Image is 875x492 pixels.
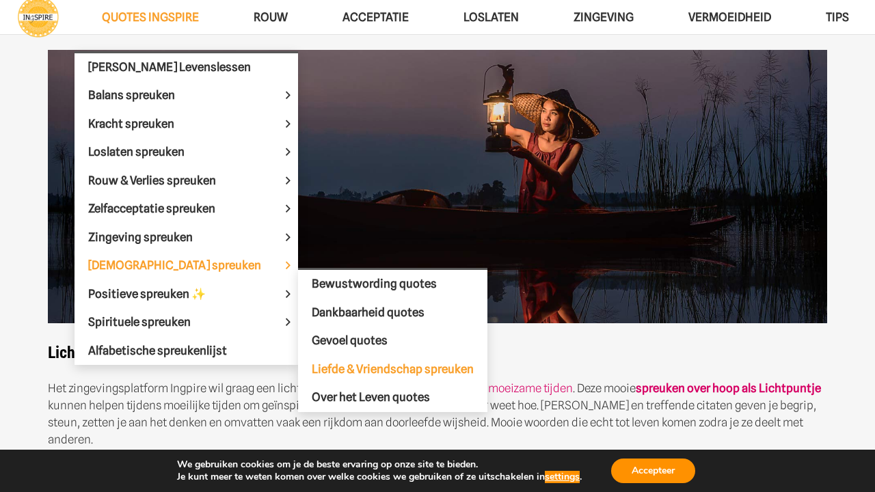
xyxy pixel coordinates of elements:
[312,333,388,347] span: Gevoel quotes
[75,53,298,82] a: [PERSON_NAME] Levenslessen
[278,195,298,223] span: Zelfacceptatie spreuken Menu
[298,299,487,327] a: Dankbaarheid quotes
[177,459,582,471] p: We gebruiken cookies om je de beste ervaring op onze site te bieden.
[48,50,827,363] strong: Lichtpuntjes in moeilijke tijden
[177,471,582,483] p: Je kunt meer te weten komen over welke cookies we gebruiken of ze uitschakelen in .
[88,60,251,74] span: [PERSON_NAME] Levenslessen
[88,230,216,244] span: Zingeving spreuken
[48,50,827,324] img: Lichtpuntjes spreuken voor steun in verdrietige moeilijke tijden van ingspire.nl
[298,355,487,384] a: Liefde & Vriendschap spreuken
[826,10,849,24] span: TIPS
[254,10,288,24] span: ROUW
[298,270,487,299] a: Bewustwording quotes
[312,277,437,290] span: Bewustwording quotes
[278,81,298,109] span: Balans spreuken Menu
[342,10,409,24] span: Acceptatie
[611,459,695,483] button: Accepteer
[488,381,573,395] a: moeizame tijden
[88,202,239,215] span: Zelfacceptatie spreuken
[636,381,821,395] a: spreuken over hoop als Lichtpuntje
[75,280,298,309] a: Positieve spreuken ✨Positieve spreuken ✨ Menu
[88,258,284,272] span: [DEMOGRAPHIC_DATA] spreuken
[278,223,298,251] span: Zingeving spreuken Menu
[574,10,634,24] span: Zingeving
[312,390,430,404] span: Over het Leven quotes
[278,308,298,336] span: Spirituele spreuken Menu
[88,145,208,159] span: Loslaten spreuken
[75,308,298,337] a: Spirituele spreukenSpirituele spreuken Menu
[312,362,474,376] span: Liefde & Vriendschap spreuken
[75,223,298,252] a: Zingeving spreukenZingeving spreuken Menu
[75,337,298,366] a: Alfabetische spreukenlijst
[75,251,298,280] a: [DEMOGRAPHIC_DATA] spreukenMooiste spreuken Menu
[102,10,199,24] span: QUOTES INGSPIRE
[278,110,298,138] span: Kracht spreuken Menu
[75,195,298,223] a: Zelfacceptatie spreukenZelfacceptatie spreuken Menu
[278,251,298,279] span: Mooiste spreuken Menu
[298,383,487,412] a: Over het Leven quotes
[88,287,229,301] span: Positieve spreuken ✨
[278,167,298,195] span: Rouw & Verlies spreuken Menu
[75,138,298,167] a: Loslaten spreukenLoslaten spreuken Menu
[88,117,198,131] span: Kracht spreuken
[75,167,298,195] a: Rouw & Verlies spreukenRouw & Verlies spreuken Menu
[278,280,298,308] span: Positieve spreuken ✨ Menu
[88,344,227,357] span: Alfabetische spreukenlijst
[88,88,198,102] span: Balans spreuken
[463,10,519,24] span: Loslaten
[75,81,298,110] a: Balans spreukenBalans spreuken Menu
[312,305,425,319] span: Dankbaarheid quotes
[88,315,214,329] span: Spirituele spreuken
[298,327,487,355] a: Gevoel quotes
[88,174,239,187] span: Rouw & Verlies spreuken
[278,138,298,166] span: Loslaten spreuken Menu
[688,10,771,24] span: VERMOEIDHEID
[75,110,298,139] a: Kracht spreukenKracht spreuken Menu
[545,471,580,483] button: settings
[48,380,827,448] p: Het zingevingsplatform Ingpire wil graag een lichtpuntje zijn voor iedereen in zware en . Deze mo...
